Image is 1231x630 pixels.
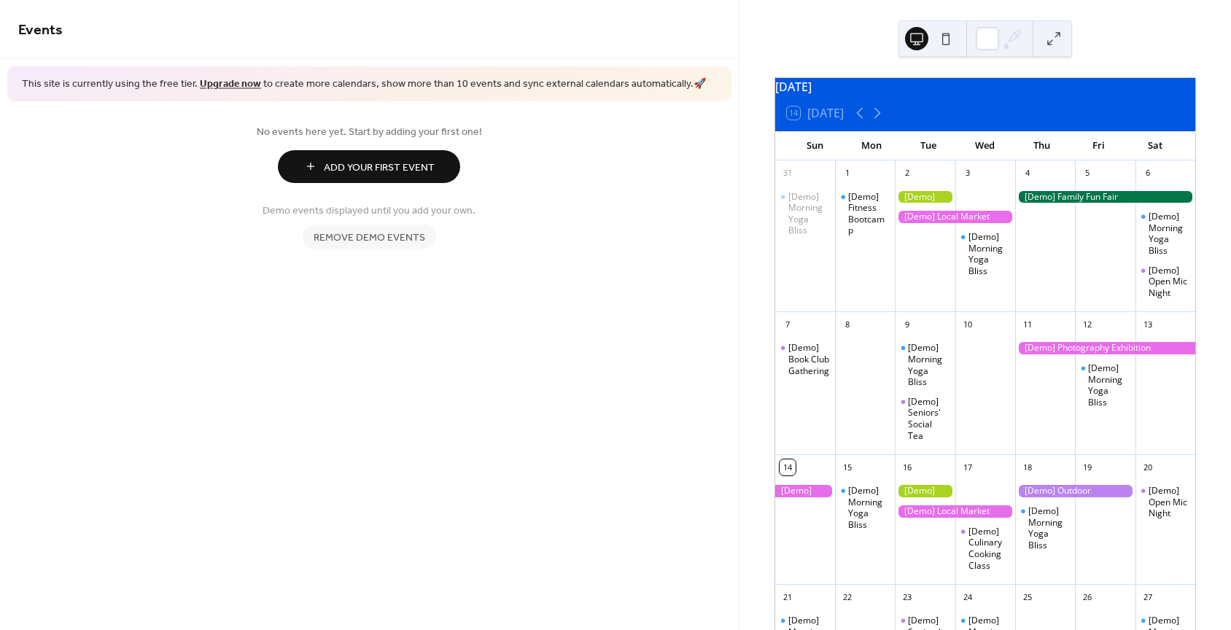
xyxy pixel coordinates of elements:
div: [Demo] Morning Yoga Bliss [955,231,1015,276]
div: 10 [960,316,976,332]
div: Mon [844,131,901,160]
div: 7 [780,316,796,332]
div: [DATE] [775,78,1195,96]
div: [Demo] Culinary Cooking Class [955,526,1015,571]
div: 12 [1079,316,1095,332]
span: Remove demo events [314,230,425,245]
div: [Demo] Open Mic Night [1135,265,1195,299]
div: 4 [1020,166,1036,182]
div: 15 [839,459,855,475]
span: This site is currently using the free tier. to create more calendars, show more than 10 events an... [22,77,706,92]
div: [Demo] Morning Yoga Bliss [848,485,889,530]
div: [Demo] Family Fun Fair [1015,191,1195,203]
div: 21 [780,589,796,605]
div: [Demo] Morning Yoga Bliss [1075,362,1135,408]
div: Fri [1071,131,1127,160]
div: [Demo] Gardening Workshop [895,485,955,497]
button: Add Your First Event [278,150,460,183]
div: 27 [1140,589,1156,605]
div: [Demo] Morning Yoga Bliss [1088,362,1129,408]
div: [Demo] Morning Yoga Bliss [1135,211,1195,256]
div: [Demo] Morning Yoga Bliss [788,191,829,236]
div: [Demo] Seniors' Social Tea [895,396,955,441]
div: Thu [1014,131,1071,160]
div: 1 [839,166,855,182]
span: No events here yet. Start by adding your first one! [18,124,721,139]
div: Tue [900,131,957,160]
div: 13 [1140,316,1156,332]
div: 26 [1079,589,1095,605]
div: Sat [1127,131,1184,160]
div: [Demo] Morning Yoga Bliss [835,485,895,530]
div: [Demo] Fitness Bootcamp [835,191,895,236]
div: [Demo] Local Market [895,211,1015,223]
div: [Demo] Open Mic Night [1149,485,1189,519]
div: 9 [899,316,915,332]
div: 11 [1020,316,1036,332]
div: 25 [1020,589,1036,605]
div: 22 [839,589,855,605]
div: Sun [787,131,844,160]
div: [Demo] Photography Exhibition [1015,342,1195,354]
div: [Demo] Seniors' Social Tea [908,396,949,441]
div: [Demo] Culinary Cooking Class [968,526,1009,571]
div: 8 [839,316,855,332]
div: 19 [1079,459,1095,475]
div: 3 [960,166,976,182]
div: [Demo] Outdoor Adventure Day [1015,485,1135,497]
div: 20 [1140,459,1156,475]
span: Add Your First Event [324,160,435,175]
div: Wed [957,131,1014,160]
div: [Demo] Local Market [895,505,1015,518]
div: [Demo] Open Mic Night [1135,485,1195,519]
div: 14 [780,459,796,475]
div: [Demo] Book Club Gathering [788,342,829,376]
div: [Demo] Gardening Workshop [895,191,955,203]
span: Events [18,16,63,44]
a: Upgrade now [200,74,261,94]
div: 18 [1020,459,1036,475]
div: [Demo] Book Club Gathering [775,342,835,376]
button: Remove demo events [303,225,436,249]
div: 23 [899,589,915,605]
div: [Demo] Photography Exhibition [775,485,835,497]
div: [Demo] Open Mic Night [1149,265,1189,299]
div: [Demo] Morning Yoga Bliss [1149,211,1189,256]
a: Add Your First Event [18,150,721,183]
div: [Demo] Morning Yoga Bliss [908,342,949,387]
div: 31 [780,166,796,182]
div: [Demo] Morning Yoga Bliss [1015,505,1075,551]
div: 6 [1140,166,1156,182]
div: [Demo] Morning Yoga Bliss [1028,505,1069,551]
div: 2 [899,166,915,182]
div: [Demo] Morning Yoga Bliss [775,191,835,236]
div: 16 [899,459,915,475]
div: [Demo] Fitness Bootcamp [848,191,889,236]
div: 5 [1079,166,1095,182]
div: [Demo] Morning Yoga Bliss [895,342,955,387]
div: [Demo] Morning Yoga Bliss [968,231,1009,276]
span: Demo events displayed until you add your own. [263,203,475,218]
div: 17 [960,459,976,475]
div: 24 [960,589,976,605]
